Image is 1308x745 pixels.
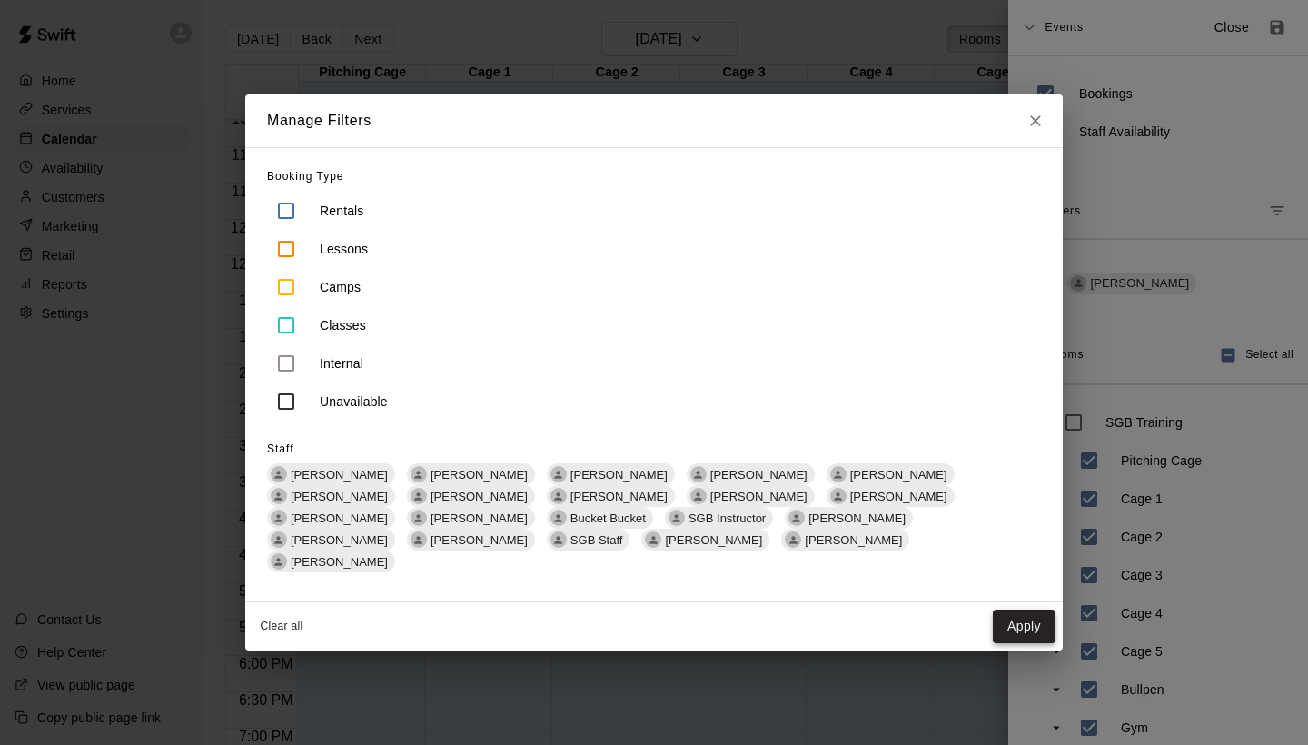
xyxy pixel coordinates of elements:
span: [PERSON_NAME] [283,533,395,547]
div: Rachel Frankhouser [271,466,287,482]
p: Classes [320,316,366,334]
span: [PERSON_NAME] [563,468,675,482]
div: [PERSON_NAME] [641,529,769,551]
div: [PERSON_NAME] [407,507,535,529]
span: Staff [267,442,293,455]
span: [PERSON_NAME] [801,512,913,525]
span: [PERSON_NAME] [423,490,535,503]
span: Bucket Bucket [563,512,653,525]
span: [PERSON_NAME] [658,533,769,547]
h2: Manage Filters [245,94,393,147]
div: [PERSON_NAME] [267,529,395,551]
div: [PERSON_NAME] [267,507,395,529]
span: [PERSON_NAME] [423,468,535,482]
span: SGB Staff [563,533,630,547]
div: Shaun Garceau [271,553,287,570]
div: Isaiah Nelson [690,488,707,504]
div: [PERSON_NAME] [827,485,955,507]
span: [PERSON_NAME] [283,555,395,569]
div: [PERSON_NAME] [781,529,909,551]
div: [PERSON_NAME] [267,463,395,485]
div: Jeff Sharkey [785,531,801,548]
div: [PERSON_NAME] [267,551,395,572]
div: SGB Instructor [665,507,773,529]
div: Jake Schrand [690,466,707,482]
div: Bucket Bucket [550,510,567,526]
div: Tammy Long [830,488,847,504]
span: Booking Type [267,170,344,183]
div: [PERSON_NAME] [407,529,535,551]
span: [PERSON_NAME] [703,490,815,503]
span: [PERSON_NAME] [563,490,675,503]
p: Internal [320,354,363,372]
button: Close [1019,94,1052,147]
button: Clear all [253,611,311,641]
span: [PERSON_NAME] [423,533,535,547]
div: Darin Downs [411,510,427,526]
span: [PERSON_NAME] [843,490,955,503]
div: Sabrina Diaz [830,466,847,482]
div: Joe Ferro [645,531,661,548]
div: Bucket Bucket [547,507,653,529]
span: [PERSON_NAME] [703,468,815,482]
span: SGB Instructor [681,512,773,525]
div: [PERSON_NAME] [267,485,395,507]
span: [PERSON_NAME] [843,468,955,482]
div: Robert Andino [550,488,567,504]
div: [PERSON_NAME] [547,485,675,507]
div: Sam Vidal [271,488,287,504]
span: [PERSON_NAME] [283,468,395,482]
p: Unavailable [320,392,388,411]
div: Jessica Garceau [411,531,427,548]
span: [PERSON_NAME] [423,512,535,525]
span: [PERSON_NAME] [283,512,395,525]
p: Lessons [320,240,368,258]
div: [PERSON_NAME] [785,507,913,529]
p: Rentals [320,202,364,220]
div: SGB Instructor [669,510,685,526]
div: [PERSON_NAME] [407,485,535,507]
div: [PERSON_NAME] [827,463,955,485]
div: AJ Mazzella [788,510,805,526]
p: Camps [320,278,361,296]
button: Apply [993,610,1055,643]
div: [PERSON_NAME] [547,463,675,485]
div: Eddy Milian [411,488,427,504]
span: [PERSON_NAME] [798,533,909,547]
div: Mike Livoti [271,531,287,548]
div: Christina Carvatta [411,466,427,482]
div: [PERSON_NAME] [687,463,815,485]
div: SGB Staff [550,531,567,548]
div: Nate Betances [550,466,567,482]
div: SGB Staff [547,529,630,551]
div: Matt Domiam [271,510,287,526]
span: [PERSON_NAME] [283,490,395,503]
div: [PERSON_NAME] [407,463,535,485]
div: [PERSON_NAME] [687,485,815,507]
